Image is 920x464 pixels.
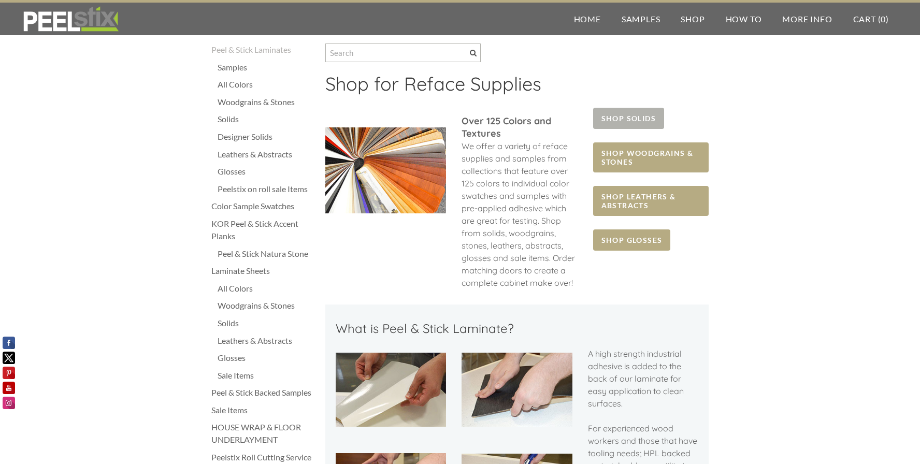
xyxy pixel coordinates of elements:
a: KOR Peel & Stick Accent Planks [211,218,315,242]
a: Color Sample Swatches [211,200,315,212]
a: Peel & Stick Natura Stone [218,248,315,260]
a: Samples [218,61,315,74]
a: All Colors [218,78,315,91]
a: Woodgrains & Stones [218,299,315,312]
span: 0 [881,14,886,24]
a: How To [715,3,772,35]
a: Woodgrains & Stones [218,96,315,108]
a: Peelstix on roll sale Items [218,183,315,195]
a: SHOP WOODGRAINS & STONES [593,142,709,172]
a: SHOP LEATHERS & ABSTRACTS [593,186,709,216]
a: More Info [772,3,842,35]
a: Peel & Stick Laminates [211,44,315,56]
img: Picture [325,127,446,213]
a: SHOP SOLIDS [593,108,664,129]
span: We offer a variety of reface supplies and samples from collections that feature over 125 colors t... [462,141,575,288]
a: Solids [218,113,315,125]
span: Search [470,50,477,56]
a: Home [564,3,611,35]
a: SHOP GLOSSES [593,229,671,251]
a: All Colors [218,282,315,295]
a: Shop [670,3,715,35]
a: Glosses [218,165,315,178]
a: Solids [218,317,315,329]
a: Glosses [218,352,315,364]
a: Peelstix Roll Cutting Service [211,451,315,463]
a: Laminate Sheets [211,265,315,277]
a: Leathers & Abstracts [218,148,315,161]
input: Search [325,44,481,62]
a: Sale Items [211,404,315,416]
h2: ​Shop for Reface Supplies [325,72,709,103]
img: Picture [336,353,446,426]
img: REFACE SUPPLIES [21,6,121,32]
a: HOUSE WRAP & FLOOR UNDERLAYMENT [211,421,315,446]
a: Designer Solids [218,130,315,143]
a: Cart (0) [843,3,899,35]
a: Peel & Stick Backed Samples [211,386,315,399]
a: Samples [611,3,671,35]
font: ​Over 125 Colors and Textures [462,115,551,139]
img: Picture [462,353,572,426]
a: Sale Items [218,369,315,382]
a: Leathers & Abstracts [218,335,315,347]
font: What is Peel & Stick Laminate? [336,321,514,336]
